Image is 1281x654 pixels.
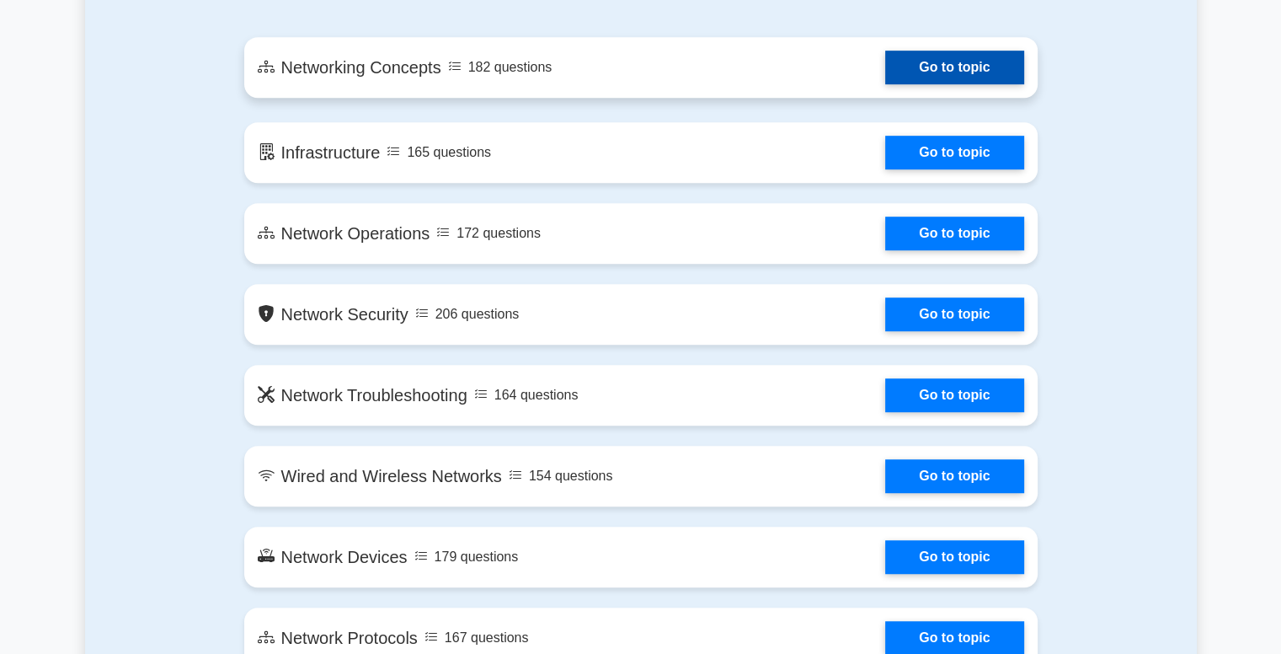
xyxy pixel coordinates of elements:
[885,136,1023,169] a: Go to topic
[885,217,1023,250] a: Go to topic
[885,459,1023,493] a: Go to topic
[885,378,1023,412] a: Go to topic
[885,51,1023,84] a: Go to topic
[885,540,1023,574] a: Go to topic
[885,298,1023,331] a: Go to topic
